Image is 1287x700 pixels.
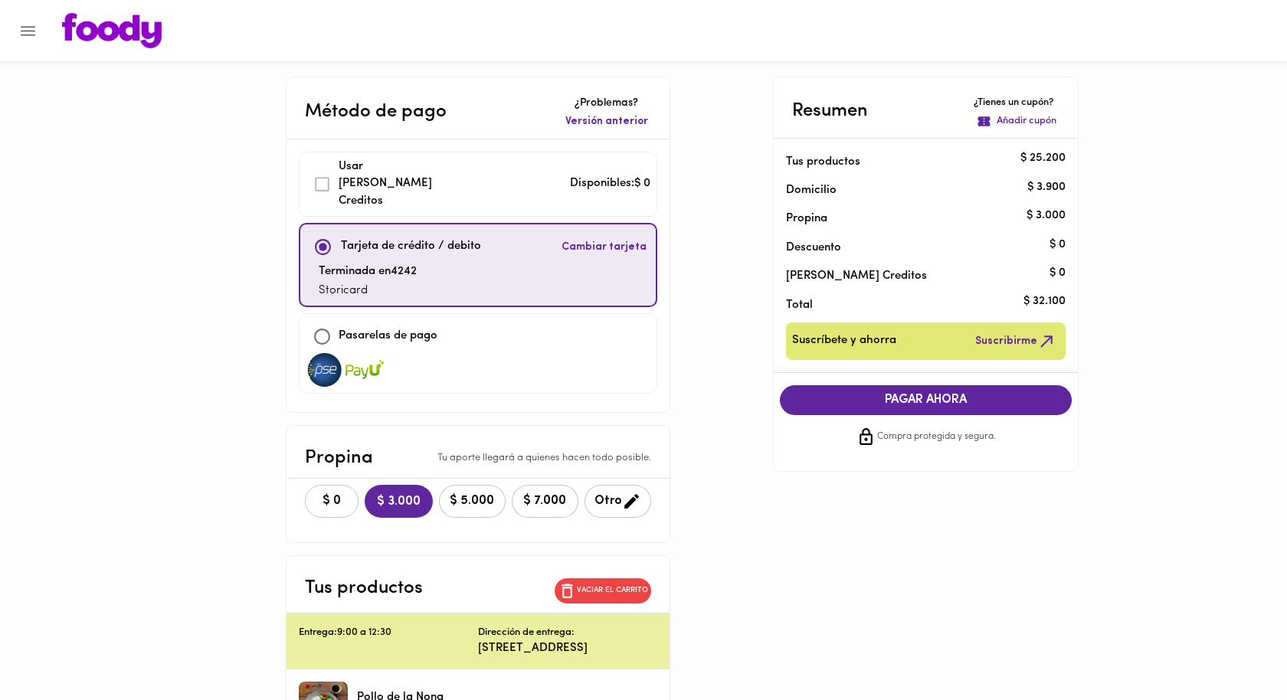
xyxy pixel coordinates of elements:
[972,329,1059,354] button: Suscribirme
[365,485,433,518] button: $ 3.000
[570,175,650,193] p: Disponibles: $ 0
[1027,208,1066,224] p: $ 3.000
[512,485,578,518] button: $ 7.000
[792,97,868,125] p: Resumen
[562,111,651,132] button: Versión anterior
[1198,611,1272,685] iframe: Messagebird Livechat Widget
[319,263,417,281] p: Terminada en 4242
[558,231,650,263] button: Cambiar tarjeta
[478,640,657,656] p: [STREET_ADDRESS]
[974,96,1059,110] p: ¿Tienes un cupón?
[577,585,648,596] p: Vaciar el carrito
[341,238,481,256] p: Tarjeta de crédito / debito
[339,159,444,211] p: Usar [PERSON_NAME] Creditos
[975,332,1056,351] span: Suscribirme
[9,12,47,50] button: Menu
[306,353,344,387] img: visa
[299,626,478,640] p: Entrega: 9:00 a 12:30
[1050,265,1066,281] p: $ 0
[319,283,417,300] p: Storicard
[594,492,641,511] span: Otro
[786,182,837,198] p: Domicilio
[795,393,1057,407] span: PAGAR AHORA
[997,114,1056,129] p: Añadir cupón
[439,485,506,518] button: $ 5.000
[1027,179,1066,195] p: $ 3.900
[522,494,568,509] span: $ 7.000
[437,451,651,466] p: Tu aporte llegará a quienes hacen todo posible.
[786,154,1042,170] p: Tus productos
[565,114,648,129] span: Versión anterior
[1050,237,1066,253] p: $ 0
[315,494,349,509] span: $ 0
[786,211,1042,227] p: Propina
[780,385,1072,415] button: PAGAR AHORA
[345,353,384,387] img: visa
[339,328,437,345] p: Pasarelas de pago
[305,485,359,518] button: $ 0
[449,494,496,509] span: $ 5.000
[62,13,162,48] img: logo.png
[1023,294,1066,310] p: $ 32.100
[786,240,841,256] p: Descuento
[1020,151,1066,167] p: $ 25.200
[585,485,651,518] button: Otro
[305,574,423,602] p: Tus productos
[562,96,651,111] p: ¿Problemas?
[555,578,651,604] button: Vaciar el carrito
[792,332,896,351] span: Suscríbete y ahorra
[877,430,996,445] span: Compra protegida y segura.
[377,495,421,509] span: $ 3.000
[478,626,575,640] p: Dirección de entrega:
[786,268,1042,284] p: [PERSON_NAME] Creditos
[786,297,1042,313] p: Total
[305,98,447,126] p: Método de pago
[305,444,373,472] p: Propina
[562,240,647,255] span: Cambiar tarjeta
[974,111,1059,132] button: Añadir cupón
